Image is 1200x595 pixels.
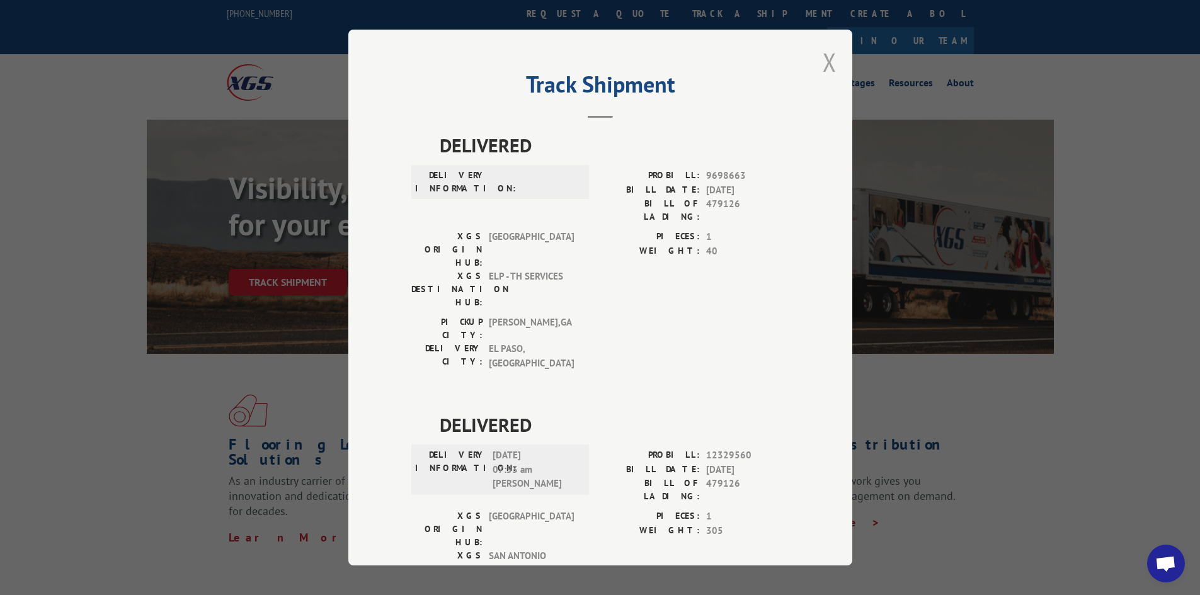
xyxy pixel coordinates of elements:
label: BILL DATE: [600,183,700,198]
span: 1 [706,509,789,524]
label: PIECES: [600,509,700,524]
span: [GEOGRAPHIC_DATA] [489,509,574,549]
label: BILL DATE: [600,463,700,477]
span: [DATE] [706,463,789,477]
span: [DATE] 07:53 am [PERSON_NAME] [493,448,578,491]
label: XGS ORIGIN HUB: [411,509,483,549]
span: [GEOGRAPHIC_DATA] [489,230,574,269]
span: DELIVERED [440,411,789,439]
span: EL PASO , [GEOGRAPHIC_DATA] [489,342,574,370]
span: 305 [706,524,789,538]
span: 9698663 [706,169,789,183]
label: WEIGHT: [600,244,700,259]
label: XGS DESTINATION HUB: [411,269,483,309]
span: [PERSON_NAME] , GA [489,315,574,342]
label: XGS ORIGIN HUB: [411,230,483,269]
span: DELIVERED [440,131,789,159]
span: 479126 [706,477,789,503]
label: BILL OF LADING: [600,477,700,503]
div: Open chat [1147,545,1185,582]
span: 1 [706,230,789,244]
label: PICKUP CITY: [411,315,483,342]
label: BILL OF LADING: [600,197,700,224]
label: PIECES: [600,230,700,244]
label: DELIVERY CITY: [411,342,483,370]
span: [DATE] [706,183,789,198]
label: DELIVERY INFORMATION: [415,448,486,491]
span: 479126 [706,197,789,224]
label: PROBILL: [600,448,700,463]
label: PROBILL: [600,169,700,183]
h2: Track Shipment [411,76,789,99]
label: WEIGHT: [600,524,700,538]
span: 12329560 [706,448,789,463]
span: 40 [706,244,789,259]
button: Close modal [823,45,837,79]
label: XGS DESTINATION HUB: [411,549,483,589]
span: SAN ANTONIO [489,549,574,589]
span: ELP - TH SERVICES [489,269,574,309]
label: DELIVERY INFORMATION: [415,169,486,195]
